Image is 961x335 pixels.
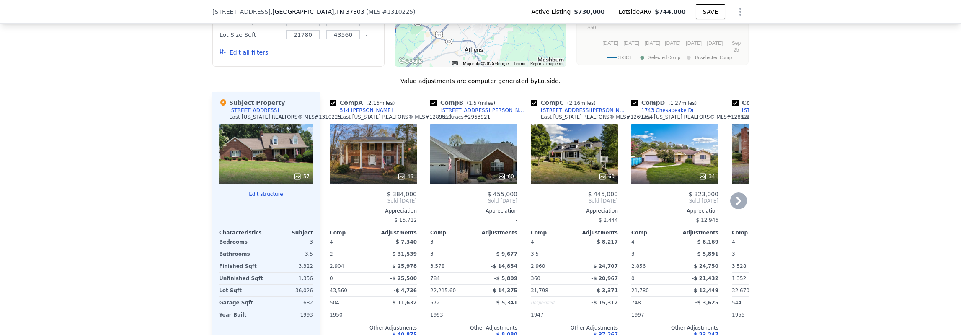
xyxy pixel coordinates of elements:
[531,263,545,269] span: 2,960
[732,248,774,260] div: 3
[677,309,718,321] div: -
[531,107,628,114] a: [STREET_ADDRESS][PERSON_NAME]
[219,229,266,236] div: Characteristics
[597,288,618,293] span: $ 3,371
[531,297,573,309] div: Unspecified
[665,100,700,106] span: ( miles)
[430,214,517,226] div: -
[631,248,673,260] div: 3
[229,114,341,120] div: East [US_STATE] REALTORS® MLS # 1310225
[732,229,775,236] div: Comp
[440,107,527,114] div: [STREET_ADDRESS][PERSON_NAME]
[463,61,509,66] span: Map data ©2025 Google
[382,8,413,15] span: # 1310225
[655,8,686,15] span: $744,000
[220,29,281,41] div: Lot Size Sqft
[695,239,718,245] span: -$ 6,169
[330,107,393,114] a: 514 [PERSON_NAME]
[707,40,723,46] text: [DATE]
[330,248,372,260] div: 2
[732,309,774,321] div: 1955
[219,309,264,321] div: Year Built
[694,263,718,269] span: $ 24,750
[694,288,718,293] span: $ 12,449
[271,8,364,16] span: , [GEOGRAPHIC_DATA]
[430,309,472,321] div: 1993
[430,99,499,107] div: Comp B
[212,8,271,16] span: [STREET_ADDRESS]
[732,208,819,214] div: Appreciation
[574,8,605,16] span: $730,000
[430,107,527,114] a: [STREET_ADDRESS][PERSON_NAME]
[631,309,673,321] div: 1997
[219,191,313,197] button: Edit structure
[330,309,372,321] div: 1950
[595,239,618,245] span: -$ 8,217
[631,325,718,331] div: Other Adjustments
[675,229,718,236] div: Adjustments
[268,285,313,296] div: 36,026
[397,172,413,181] div: 46
[266,229,313,236] div: Subject
[498,172,514,181] div: 60
[268,309,313,321] div: 1993
[641,107,694,114] div: 1743 Chesapeake Dr
[732,99,800,107] div: Comp E
[692,275,718,281] span: -$ 21,432
[734,47,739,53] text: 25
[392,263,417,269] span: $ 25,978
[366,8,416,16] div: ( )
[531,229,574,236] div: Comp
[588,191,618,197] span: $ 445,000
[641,114,753,120] div: East [US_STATE] REALTORS® MLS # 1288216
[430,288,456,293] span: 22,215.60
[219,285,264,296] div: Lot Sqft
[696,217,718,223] span: $ 12,946
[491,263,517,269] span: -$ 14,854
[631,208,718,214] div: Appreciation
[330,197,417,204] span: Sold [DATE]
[530,61,564,66] a: Report a map error
[474,229,517,236] div: Adjustments
[732,263,746,269] span: 3,528
[697,251,718,257] span: $ 5,891
[474,19,483,33] div: 514 Gettys Ln
[430,197,517,204] span: Sold [DATE]
[488,191,517,197] span: $ 455,000
[368,100,380,106] span: 2.16
[330,263,344,269] span: 2,904
[496,251,517,257] span: $ 9,677
[531,99,599,107] div: Comp C
[576,248,618,260] div: -
[531,288,548,293] span: 31,798
[334,8,364,15] span: , TN 37303
[591,275,618,281] span: -$ 20,967
[531,325,618,331] div: Other Adjustments
[268,248,313,260] div: 3.5
[430,300,440,306] span: 572
[363,100,398,106] span: ( miles)
[631,107,694,114] a: 1743 Chesapeake Dr
[219,248,264,260] div: Bathrooms
[430,325,517,331] div: Other Adjustments
[430,208,517,214] div: Appreciation
[696,4,725,19] button: SAVE
[531,208,618,214] div: Appreciation
[732,40,741,46] text: Sep
[375,309,417,321] div: -
[742,114,854,120] div: East [US_STATE] REALTORS® MLS # 1258888
[330,239,333,245] span: 4
[219,260,264,272] div: Finished Sqft
[394,288,417,293] span: -$ 4,736
[631,99,700,107] div: Comp D
[330,229,373,236] div: Comp
[219,297,264,309] div: Garage Sqft
[631,263,646,269] span: 2,856
[648,55,680,60] text: Selected Comp
[430,239,434,245] span: 3
[531,248,573,260] div: 3.5
[475,309,517,321] div: -
[593,263,618,269] span: $ 24,707
[430,263,444,269] span: 3,578
[695,55,732,60] text: Unselected Comp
